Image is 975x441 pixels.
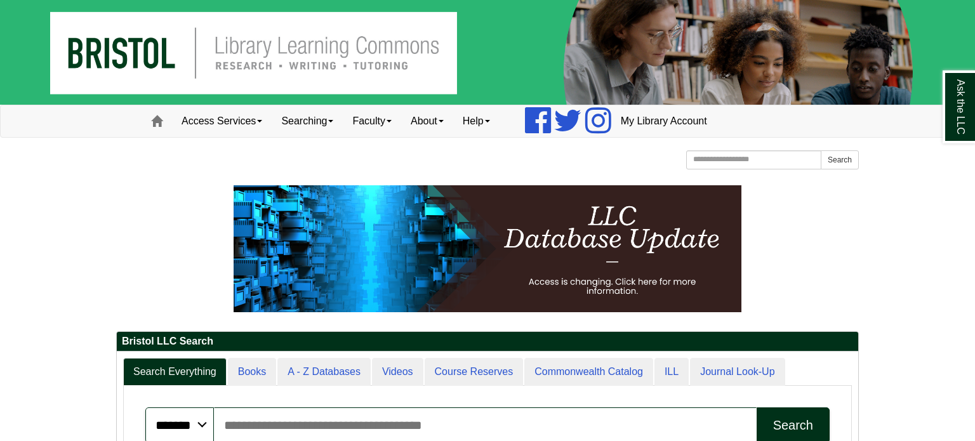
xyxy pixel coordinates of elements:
[372,358,423,386] a: Videos
[425,358,524,386] a: Course Reserves
[654,358,689,386] a: ILL
[524,358,653,386] a: Commonwealth Catalog
[228,358,276,386] a: Books
[117,332,858,352] h2: Bristol LLC Search
[690,358,785,386] a: Journal Look-Up
[343,105,401,137] a: Faculty
[272,105,343,137] a: Searching
[401,105,453,137] a: About
[611,105,717,137] a: My Library Account
[773,418,813,433] div: Search
[821,150,859,169] button: Search
[453,105,500,137] a: Help
[234,185,741,312] img: HTML tutorial
[172,105,272,137] a: Access Services
[277,358,371,386] a: A - Z Databases
[123,358,227,386] a: Search Everything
